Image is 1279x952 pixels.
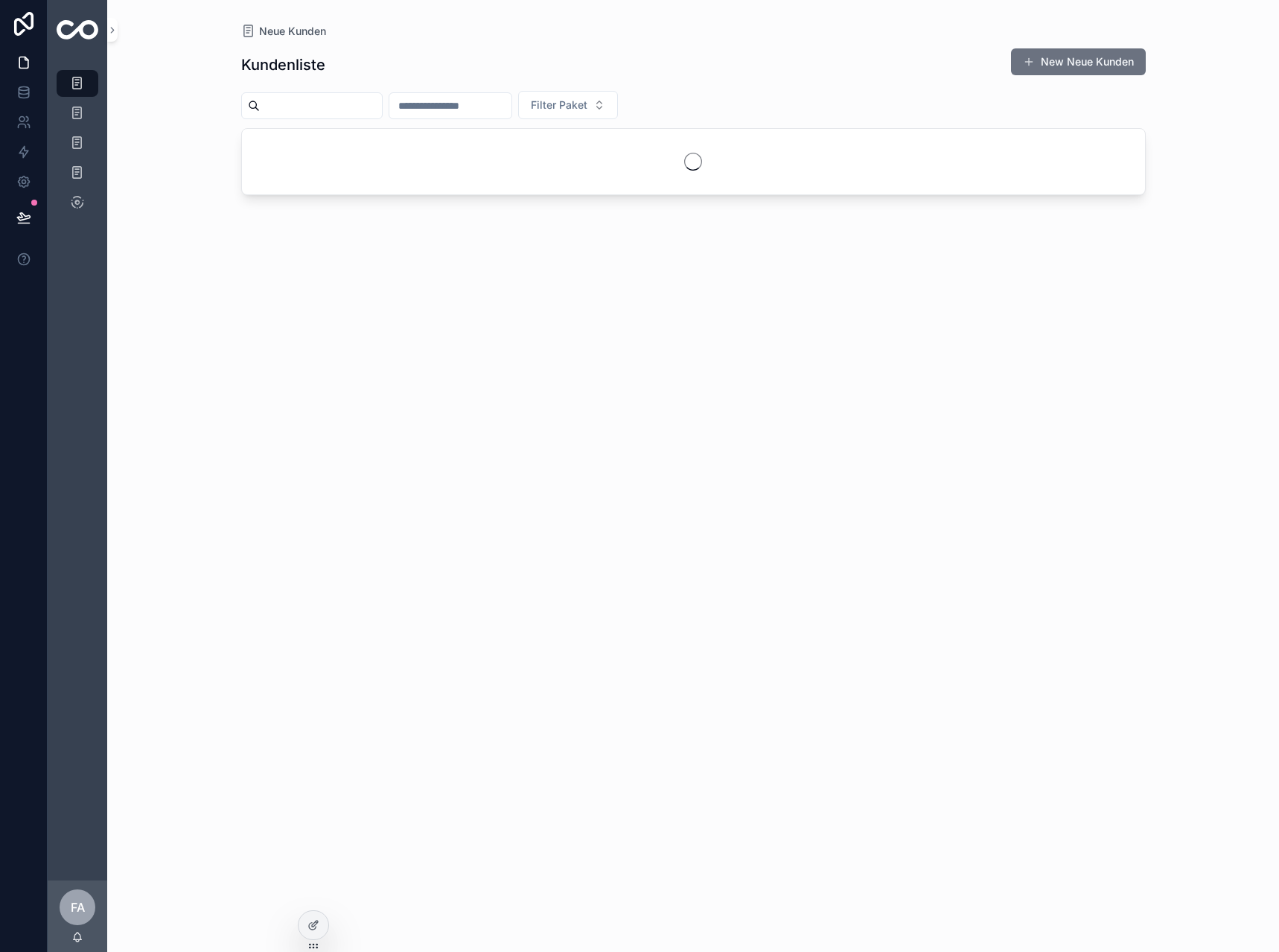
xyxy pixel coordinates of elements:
[71,898,85,916] span: FA
[518,91,618,119] button: Select Button
[57,20,98,39] img: App logo
[241,24,326,39] a: Neue Kunden
[1011,48,1146,75] button: New Neue Kunden
[531,98,587,112] span: Filter Paket
[48,60,107,235] div: scrollable content
[259,24,326,39] span: Neue Kunden
[241,54,325,75] h1: Kundenliste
